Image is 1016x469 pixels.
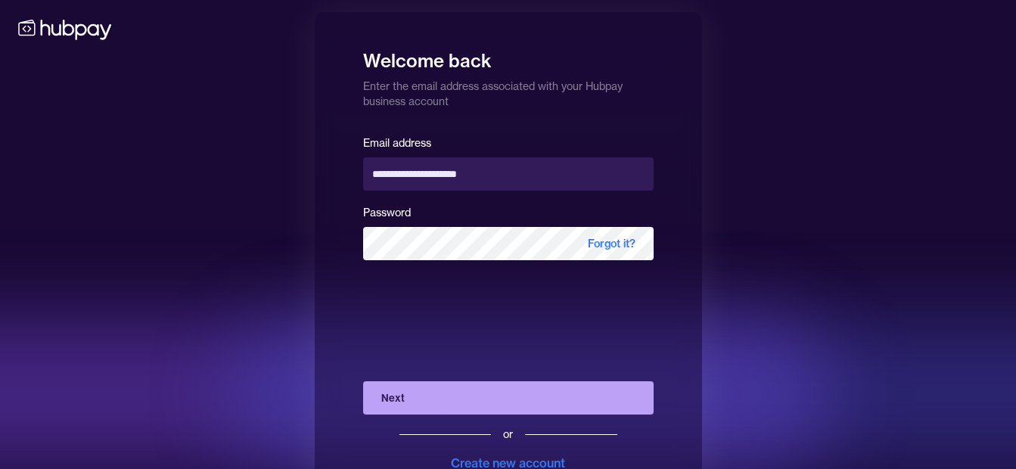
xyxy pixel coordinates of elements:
p: Enter the email address associated with your Hubpay business account [363,73,654,109]
button: Next [363,381,654,415]
h1: Welcome back [363,39,654,73]
label: Password [363,206,411,219]
span: Forgot it? [570,227,654,260]
label: Email address [363,136,431,150]
div: or [503,427,513,442]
